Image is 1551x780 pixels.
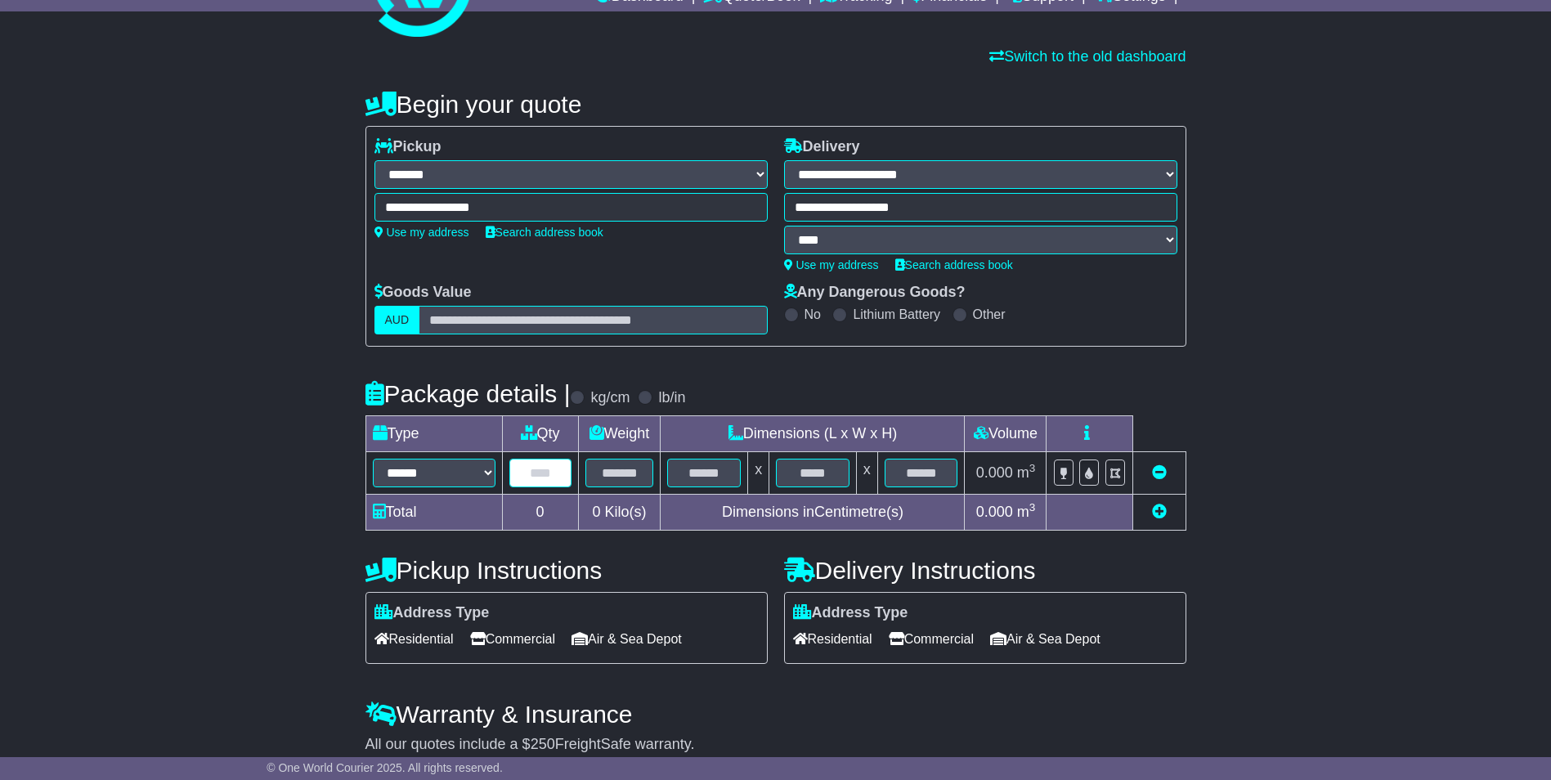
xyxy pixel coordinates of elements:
[1017,504,1036,520] span: m
[572,626,682,652] span: Air & Sea Depot
[793,626,872,652] span: Residential
[889,626,974,652] span: Commercial
[578,416,661,452] td: Weight
[267,761,503,774] span: © One World Courier 2025. All rights reserved.
[365,701,1186,728] h4: Warranty & Insurance
[973,307,1006,322] label: Other
[1152,464,1167,481] a: Remove this item
[502,495,578,531] td: 0
[748,452,769,495] td: x
[531,736,555,752] span: 250
[374,226,469,239] a: Use my address
[989,48,1186,65] a: Switch to the old dashboard
[661,495,965,531] td: Dimensions in Centimetre(s)
[365,495,502,531] td: Total
[1029,462,1036,474] sup: 3
[895,258,1013,271] a: Search address book
[1017,464,1036,481] span: m
[976,464,1013,481] span: 0.000
[661,416,965,452] td: Dimensions (L x W x H)
[502,416,578,452] td: Qty
[658,389,685,407] label: lb/in
[374,626,454,652] span: Residential
[486,226,603,239] a: Search address book
[578,495,661,531] td: Kilo(s)
[965,416,1047,452] td: Volume
[374,138,442,156] label: Pickup
[976,504,1013,520] span: 0.000
[592,504,600,520] span: 0
[784,258,879,271] a: Use my address
[365,557,768,584] h4: Pickup Instructions
[365,416,502,452] td: Type
[784,284,966,302] label: Any Dangerous Goods?
[590,389,630,407] label: kg/cm
[374,306,420,334] label: AUD
[853,307,940,322] label: Lithium Battery
[805,307,821,322] label: No
[365,91,1186,118] h4: Begin your quote
[793,604,908,622] label: Address Type
[470,626,555,652] span: Commercial
[856,452,877,495] td: x
[365,736,1186,754] div: All our quotes include a $ FreightSafe warranty.
[1029,501,1036,513] sup: 3
[784,138,860,156] label: Delivery
[1152,504,1167,520] a: Add new item
[990,626,1100,652] span: Air & Sea Depot
[374,284,472,302] label: Goods Value
[784,557,1186,584] h4: Delivery Instructions
[365,380,571,407] h4: Package details |
[374,604,490,622] label: Address Type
